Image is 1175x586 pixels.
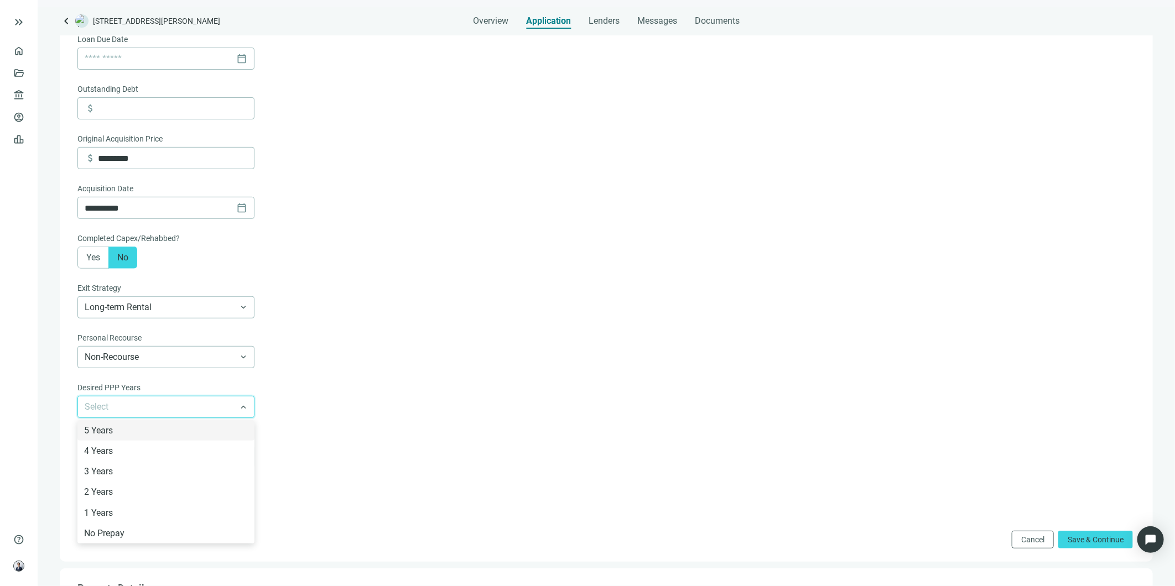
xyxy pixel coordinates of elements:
div: 2 Years [77,482,254,502]
span: Save & Continue [1068,535,1124,544]
span: Acquisition Date [77,182,133,195]
span: No [117,252,128,263]
span: account_balance [13,90,21,101]
span: Non-Recourse [85,347,247,368]
button: Save & Continue [1058,531,1133,548]
span: Application [526,15,571,27]
div: 1 Years [84,506,248,520]
span: Outstanding Debt [77,83,138,95]
button: keyboard_double_arrow_right [12,15,25,29]
div: 3 Years [77,461,254,482]
span: Long-term Rental [85,297,247,318]
div: 4 Years [84,444,248,458]
span: Personal Recourse [77,332,142,344]
div: 5 Years [77,420,254,441]
div: 4 Years [77,441,254,461]
span: Original Acquisition Price [77,133,163,145]
div: 2 Years [84,485,248,499]
span: [STREET_ADDRESS][PERSON_NAME] [93,15,220,27]
span: Loan Due Date [77,33,128,45]
span: Overview [473,15,508,27]
div: Open Intercom Messenger [1137,526,1164,553]
a: keyboard_arrow_left [60,14,73,28]
span: Lenders [589,15,620,27]
span: Desired PPP Years [77,381,141,394]
span: Completed Capex/Rehabbed? [77,232,180,244]
span: Documents [695,15,740,27]
span: Messages [637,15,677,26]
div: 1 Years [77,503,254,523]
span: help [13,534,24,545]
span: attach_money [85,103,96,114]
div: No Prepay [77,523,254,543]
img: avatar [14,561,24,571]
span: attach_money [85,153,96,164]
span: Yes [86,252,100,263]
img: deal-logo [75,14,89,28]
div: 5 Years [84,423,248,437]
button: Cancel [1012,531,1054,548]
span: Cancel [1021,535,1044,544]
div: No Prepay [84,526,248,540]
span: Exit Strategy [77,282,121,294]
div: 3 Years [84,464,248,478]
